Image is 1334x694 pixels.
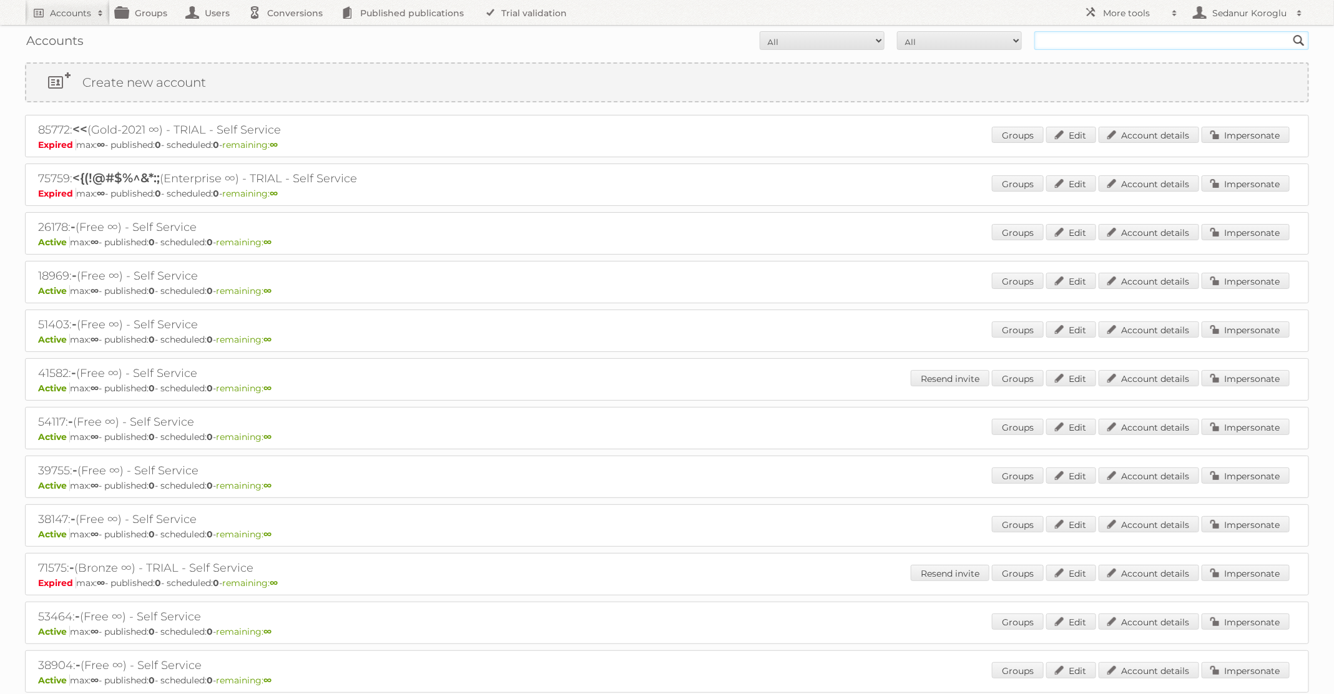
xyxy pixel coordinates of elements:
strong: ∞ [97,188,105,199]
strong: 0 [149,626,155,637]
a: Account details [1099,224,1199,240]
a: Groups [992,662,1044,678]
p: max: - published: - scheduled: - [38,675,1296,686]
span: Active [38,285,70,296]
h2: More tools [1103,7,1165,19]
strong: 0 [207,431,213,442]
span: Expired [38,577,76,589]
h2: 54117: (Free ∞) - Self Service [38,414,475,430]
a: Edit [1046,127,1096,143]
a: Account details [1099,565,1199,581]
a: Account details [1099,662,1199,678]
strong: ∞ [263,383,272,394]
strong: ∞ [91,431,99,442]
strong: ∞ [97,139,105,150]
strong: 0 [207,285,213,296]
strong: ∞ [263,480,272,491]
a: Resend invite [911,565,989,581]
a: Account details [1099,127,1199,143]
strong: 0 [149,237,155,248]
span: - [68,414,73,429]
a: Groups [992,273,1044,289]
strong: 0 [155,139,161,150]
a: Account details [1099,467,1199,484]
p: max: - published: - scheduled: - [38,626,1296,637]
strong: 0 [213,139,219,150]
h2: 39755: (Free ∞) - Self Service [38,462,475,479]
a: Edit [1046,419,1096,435]
a: Impersonate [1202,516,1290,532]
span: Expired [38,139,76,150]
h2: 71575: (Bronze ∞) - TRIAL - Self Service [38,560,475,576]
strong: 0 [149,383,155,394]
strong: 0 [149,675,155,686]
strong: ∞ [263,237,272,248]
strong: 0 [207,675,213,686]
span: Active [38,383,70,394]
p: max: - published: - scheduled: - [38,480,1296,491]
a: Edit [1046,565,1096,581]
p: max: - published: - scheduled: - [38,334,1296,345]
strong: ∞ [91,237,99,248]
h2: 18969: (Free ∞) - Self Service [38,268,475,284]
strong: 0 [149,334,155,345]
a: Account details [1099,273,1199,289]
a: Edit [1046,175,1096,192]
p: max: - published: - scheduled: - [38,188,1296,199]
a: Edit [1046,662,1096,678]
span: - [71,219,76,234]
strong: ∞ [263,285,272,296]
p: max: - published: - scheduled: - [38,383,1296,394]
a: Impersonate [1202,321,1290,338]
strong: 0 [213,188,219,199]
a: Edit [1046,613,1096,630]
strong: ∞ [97,577,105,589]
span: Active [38,529,70,540]
a: Account details [1099,370,1199,386]
input: Search [1290,31,1308,50]
p: max: - published: - scheduled: - [38,139,1296,150]
strong: 0 [155,188,161,199]
strong: 0 [149,285,155,296]
strong: ∞ [91,626,99,637]
a: Account details [1099,516,1199,532]
a: Groups [992,467,1044,484]
strong: ∞ [270,577,278,589]
a: Groups [992,613,1044,630]
span: - [76,657,81,672]
strong: 0 [207,480,213,491]
span: remaining: [216,480,272,491]
a: Groups [992,419,1044,435]
span: << [72,122,87,137]
a: Impersonate [1202,175,1290,192]
strong: ∞ [91,383,99,394]
span: - [72,462,77,477]
span: remaining: [216,334,272,345]
span: Expired [38,188,76,199]
p: max: - published: - scheduled: - [38,431,1296,442]
a: Impersonate [1202,565,1290,581]
span: Active [38,334,70,345]
h2: 41582: (Free ∞) - Self Service [38,365,475,381]
a: Impersonate [1202,127,1290,143]
strong: ∞ [270,188,278,199]
a: Groups [992,516,1044,532]
a: Impersonate [1202,467,1290,484]
strong: 0 [207,529,213,540]
strong: ∞ [263,529,272,540]
strong: ∞ [270,139,278,150]
span: - [71,365,76,380]
h2: 51403: (Free ∞) - Self Service [38,316,475,333]
a: Edit [1046,370,1096,386]
a: Account details [1099,419,1199,435]
h2: 53464: (Free ∞) - Self Service [38,608,475,625]
p: max: - published: - scheduled: - [38,285,1296,296]
a: Impersonate [1202,370,1290,386]
h2: Accounts [50,7,91,19]
strong: 0 [207,237,213,248]
span: - [72,316,77,331]
strong: ∞ [263,334,272,345]
span: - [72,268,77,283]
strong: ∞ [263,431,272,442]
span: - [75,608,80,623]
